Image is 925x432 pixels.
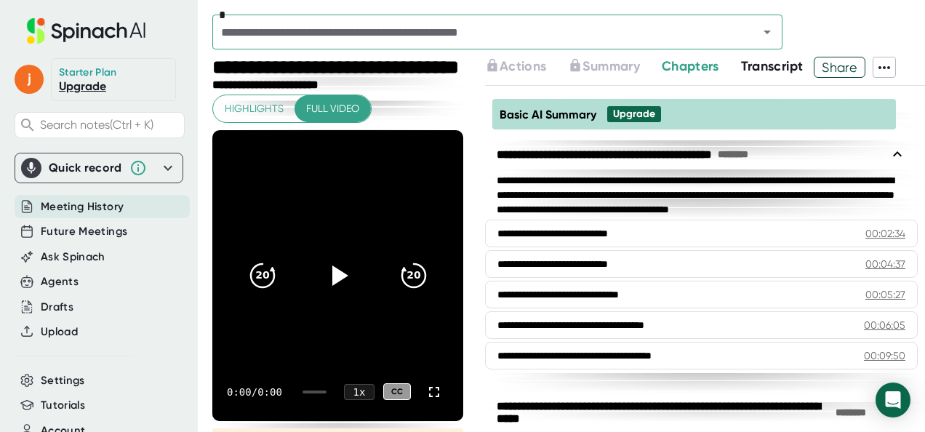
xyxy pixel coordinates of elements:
[500,58,546,74] span: Actions
[225,100,284,118] span: Highlights
[41,397,85,414] button: Tutorials
[613,108,655,121] div: Upgrade
[21,153,177,183] div: Quick record
[757,22,777,42] button: Open
[41,199,124,215] button: Meeting History
[41,372,85,389] button: Settings
[876,383,910,417] div: Open Intercom Messenger
[568,57,661,78] div: Upgrade to access
[59,66,117,79] div: Starter Plan
[59,79,106,93] a: Upgrade
[662,58,719,74] span: Chapters
[865,287,905,302] div: 00:05:27
[662,57,719,76] button: Chapters
[582,58,639,74] span: Summary
[15,65,44,94] span: j
[41,223,127,240] button: Future Meetings
[865,226,905,241] div: 00:02:34
[814,57,865,78] button: Share
[865,257,905,271] div: 00:04:37
[41,249,105,265] button: Ask Spinach
[344,384,375,400] div: 1 x
[741,57,804,76] button: Transcript
[295,95,371,122] button: Full video
[814,55,865,80] span: Share
[41,324,78,340] button: Upload
[485,57,546,76] button: Actions
[500,108,596,121] span: Basic AI Summary
[864,318,905,332] div: 00:06:05
[41,273,79,290] button: Agents
[227,386,285,398] div: 0:00 / 0:00
[568,57,639,76] button: Summary
[41,299,73,316] button: Drafts
[741,58,804,74] span: Transcript
[864,348,905,363] div: 00:09:50
[213,95,295,122] button: Highlights
[40,118,153,132] span: Search notes (Ctrl + K)
[485,57,568,78] div: Upgrade to access
[49,161,122,175] div: Quick record
[383,383,411,400] div: CC
[306,100,359,118] span: Full video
